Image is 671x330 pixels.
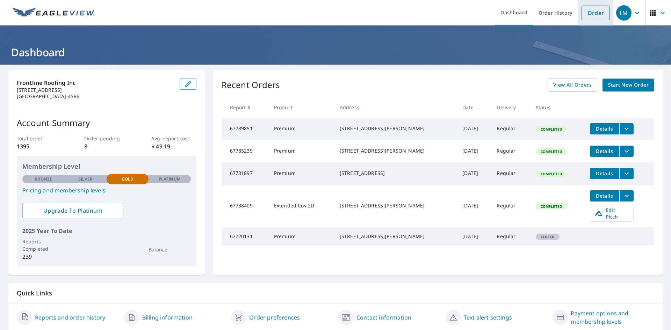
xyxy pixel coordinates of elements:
p: Avg. report cost [151,135,196,142]
p: $ 49.19 [151,142,196,151]
td: Regular [491,185,530,227]
th: Status [530,97,584,118]
h1: Dashboard [8,45,663,59]
button: detailsBtn-67781897 [590,168,619,179]
a: Start New Order [603,79,654,91]
span: Completed [536,171,566,176]
span: Closed [536,234,559,239]
th: Product [268,97,334,118]
button: detailsBtn-67738409 [590,190,619,201]
td: Premium [268,162,334,185]
div: [STREET_ADDRESS][PERSON_NAME] [340,202,451,209]
a: Order preferences [249,313,300,322]
td: 67781897 [222,162,268,185]
button: filesDropdownBtn-67789851 [619,123,634,134]
a: Reports and order history [35,313,105,322]
td: 67785239 [222,140,268,162]
img: EV Logo [13,8,95,18]
a: Text alert settings [464,313,512,322]
p: Reports Completed [22,238,64,252]
span: Completed [536,204,566,209]
p: Bronze [35,176,52,182]
div: [STREET_ADDRESS][PERSON_NAME] [340,125,451,132]
td: Regular [491,162,530,185]
span: Details [594,148,615,154]
th: Delivery [491,97,530,118]
p: Order pending [84,135,129,142]
td: Regular [491,227,530,245]
a: View All Orders [548,79,597,91]
button: detailsBtn-67785239 [590,146,619,157]
p: [GEOGRAPHIC_DATA]-4586 [17,93,174,100]
p: Balance [149,246,190,253]
p: [STREET_ADDRESS] [17,87,174,93]
span: Completed [536,127,566,132]
div: LM [616,5,632,21]
button: detailsBtn-67789851 [590,123,619,134]
td: Regular [491,140,530,162]
td: Extended Cov 2D [268,185,334,227]
span: Details [594,125,615,132]
div: [STREET_ADDRESS][PERSON_NAME] [340,233,451,240]
p: Account Summary [17,117,196,129]
td: [DATE] [457,227,491,245]
p: Platinum [159,176,181,182]
p: 239 [22,252,64,261]
td: [DATE] [457,185,491,227]
span: Edit Pitch [594,207,629,220]
span: Details [594,192,615,199]
td: Premium [268,227,334,245]
div: [STREET_ADDRESS] [340,170,451,177]
p: Gold [122,176,134,182]
span: Start New Order [608,81,649,89]
p: Total order [17,135,62,142]
p: Frontline Roofing Inc [17,79,174,87]
a: Payment options and membership levels [571,309,654,326]
p: Silver [78,176,93,182]
td: 67720131 [222,227,268,245]
td: [DATE] [457,162,491,185]
a: Order [582,6,610,20]
td: 67738409 [222,185,268,227]
td: [DATE] [457,118,491,140]
button: filesDropdownBtn-67785239 [619,146,634,157]
th: Address [334,97,457,118]
p: Recent Orders [222,79,280,91]
a: Pricing and membership levels [22,186,191,195]
span: Details [594,170,615,177]
a: Contact information [356,313,411,322]
button: filesDropdownBtn-67781897 [619,168,634,179]
p: Membership Level [22,162,191,171]
p: 2025 Year To Date [22,227,191,235]
p: Quick Links [17,289,654,298]
p: 8 [84,142,129,151]
th: Date [457,97,491,118]
td: [DATE] [457,140,491,162]
a: Upgrade To Platinum [22,203,123,218]
td: 67789851 [222,118,268,140]
span: View All Orders [553,81,592,89]
a: Edit Pitch [590,205,634,222]
th: Report # [222,97,268,118]
a: Billing information [142,313,193,322]
div: [STREET_ADDRESS][PERSON_NAME] [340,147,451,154]
td: Regular [491,118,530,140]
td: Premium [268,118,334,140]
p: 1395 [17,142,62,151]
td: Premium [268,140,334,162]
span: Completed [536,149,566,154]
button: filesDropdownBtn-67738409 [619,190,634,201]
span: Upgrade To Platinum [28,207,118,214]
